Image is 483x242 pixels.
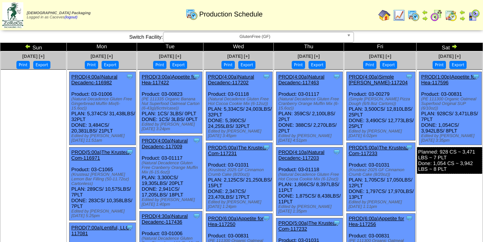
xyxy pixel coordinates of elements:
img: Tooltip [333,148,341,156]
div: (PE 111335 Organic Banana Nut Superfood Oatmeal Carton (6-43g)(6crtn/case)) [142,97,202,111]
div: Edited by [PERSON_NAME] [DATE] 4:51pm [278,134,342,143]
div: Product: 03-00823 PLAN: 1CS / 3LBS / 0PLT DONE: 1CS / 3LBS / 0PLT [140,72,202,134]
img: Tooltip [263,214,270,222]
span: Logged in as Caceves [27,11,90,20]
img: arrowleft.gif [459,9,465,15]
img: Tooltip [263,144,270,151]
button: Print [153,61,166,69]
button: Export [380,61,397,69]
div: Product: 03-01006 PLAN: 5,374CS / 31,438LBS / 32PLT DONE: 3,484CS / 20,381LBS / 21PLT [69,72,136,145]
span: [DATE] [+] [22,54,44,59]
a: PROD(6:00a)Appetite for Hea-117256 [349,216,404,227]
div: Edited by [PERSON_NAME] [DATE] 1:35pm [278,204,342,214]
div: Edited by [PERSON_NAME] [DATE] 6:02pm [349,129,415,138]
a: PROD(4:00a)Simple [PERSON_NAME]-117204 [349,74,408,85]
a: [DATE] [+] [298,54,320,59]
div: Edited by [PERSON_NAME] [DATE] 1:24pm [208,200,272,209]
a: PROD(4:00a)Natural Decadenc-117463 [278,74,325,85]
div: Product: 03-01118 PLAN: 1,866CS / 8,397LBS / 11PLT DONE: 1,875CS / 8,438LBS / 11PLT [276,147,343,216]
img: arrowleft.gif [25,43,31,49]
span: [DATE] [+] [227,54,249,59]
div: Edited by [PERSON_NAME] [DATE] 3:24pm [142,122,202,131]
a: PROD(1:00p)Appetite for Hea-117596 [421,74,477,85]
div: Product: 03-01117 PLAN: 359CS / 2,100LBS / 2PLT DONE: 388CS / 2,270LBS / 2PLT [276,72,343,145]
a: PROD(4:00a)Natural Decadenc-116982 [71,74,118,85]
img: line_graph.gif [393,9,405,21]
a: PROD(3:00a)Appetite for Hea-117422 [142,74,197,85]
div: Edited by [PERSON_NAME] [DATE] 3:35pm [421,134,481,143]
img: Tooltip [405,214,413,222]
button: Export [309,61,326,69]
button: Export [238,61,255,69]
img: Tooltip [193,73,200,80]
img: calendarcustomer.gif [468,9,480,21]
img: calendarprod.gif [407,9,420,21]
div: Product: 03-01117 PLAN: 3,300CS / 19,305LBS / 20PLT DONE: 2,941CS / 17,205LBS / 18PLT [140,136,202,209]
button: Export [102,61,119,69]
button: Print [292,61,305,69]
a: [DATE] [+] [90,54,113,59]
img: Tooltip [472,73,480,80]
img: calendarblend.gif [430,9,443,21]
span: Production Schedule [199,10,263,18]
button: Export [449,61,467,69]
div: Edited by [PERSON_NAME] [DATE] 11:51am [71,134,136,143]
a: PROD(4:30a)Natural Decadenc-117436 [142,213,188,225]
button: Export [170,61,187,69]
img: Tooltip [126,73,134,80]
img: Tooltip [263,73,270,80]
div: Product: 03-C1065 PLAN: 289CS / 10,575LBS / 7PLT DONE: 283CS / 10,358LBS / 7PLT [69,147,136,221]
td: Mon [66,43,137,51]
div: (PE 111300 Organic Oatmeal Superfood Original SUP (6/10oz)) [421,97,481,111]
img: calendarinout.gif [445,9,457,21]
div: (Natural Decadence Gluten Free Cranberry Orange Muffin Mix (6-15.6oz)) [142,161,202,175]
td: Wed [203,43,273,51]
button: Export [33,61,50,69]
div: Edited by [PERSON_NAME] [DATE] 1:40pm [142,198,202,207]
img: zoroco-logo-small.webp [2,2,23,28]
div: Edited by [PERSON_NAME] [DATE] 5:25pm [71,209,136,218]
img: Tooltip [193,137,200,144]
a: PROD(4:00a)Natural Decadenc-117009 [142,138,188,149]
a: (logout) [65,15,78,20]
a: PROD(7:00a)Lentiful, LLC-117081 [71,225,131,236]
button: Print [16,61,30,69]
a: [DATE] [+] [369,54,391,59]
div: (Simple [PERSON_NAME] Pizza Dough (6/9.8oz Cartons)) [349,97,415,106]
div: Product: 03-01031 PLAN: 1,705CS / 17,050LBS / 12PLT DONE: 1,797CS / 17,970LBS / 13PLT [347,143,415,211]
a: PROD(4:10a)Natural Decadenc-117203 [278,149,325,161]
span: GlutenFree (GF) [166,32,344,41]
img: Tooltip [193,212,200,220]
div: Product: 03-01031 PLAN: 2,125CS / 21,250LBS / 15PLT DONE: 2,347CS / 23,470LBS / 17PLT [206,143,272,211]
img: home.gif [378,9,391,21]
img: Tooltip [126,224,134,231]
div: Edited by [PERSON_NAME] [DATE] 1:11pm [349,200,415,209]
img: Tooltip [333,73,341,80]
img: Tooltip [405,144,413,151]
img: arrowright.gif [451,43,457,49]
td: Tue [137,43,204,51]
span: [DEMOGRAPHIC_DATA] Packaging [27,11,90,15]
img: calendarprod.gif [186,8,198,20]
div: Product: 03-01118 PLAN: 5,334CS / 24,003LBS / 32PLT DONE: 5,390CS / 24,255LBS / 32PLT [206,72,272,141]
a: PROD(4:00a)Natural Decadenc-117202 [208,74,254,85]
td: Fri [344,43,417,51]
td: Thu [274,43,344,51]
img: Tooltip [405,73,413,80]
a: [DATE] [+] [438,54,460,59]
img: Tooltip [126,148,134,156]
button: Print [85,61,98,69]
td: Sat [417,43,483,51]
img: Tooltip [333,219,341,227]
button: Print [433,61,446,69]
div: Edited by [PERSON_NAME] [DATE] 3:45pm [208,129,272,138]
div: (Natural Decadence Gluten Free Cranberry Orange Muffin Mix (6-15.6oz)) [278,97,342,111]
a: PROD(5:00a)The Krusteaz Com-117232 [278,220,338,232]
a: PROD(5:00a)The Krusteaz Com-117233 [349,145,408,156]
div: (Krusteaz 2025 GF Cinnamon Crumb Cake (8/20oz)) [349,168,415,177]
a: PROD(6:00a)Appetite for Hea-117250 [208,216,263,227]
img: arrowleft.gif [422,9,428,15]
